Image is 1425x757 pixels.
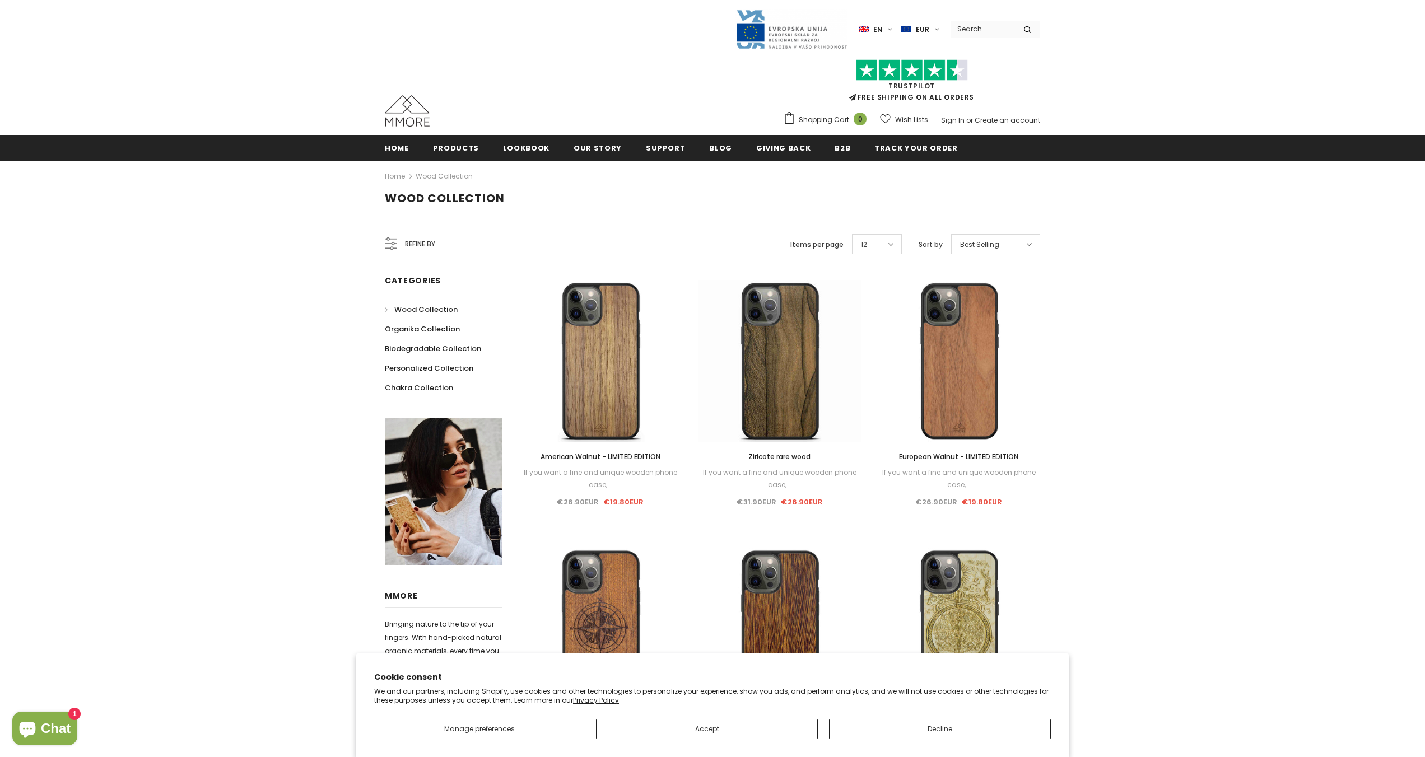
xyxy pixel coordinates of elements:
[960,239,999,250] span: Best Selling
[735,9,847,50] img: Javni Razpis
[895,114,928,125] span: Wish Lists
[781,497,823,507] span: €26.90EUR
[573,695,619,705] a: Privacy Policy
[385,339,481,358] a: Biodegradable Collection
[859,25,869,34] img: i-lang-1.png
[603,497,644,507] span: €19.80EUR
[799,114,849,125] span: Shopping Cart
[385,343,481,354] span: Biodegradable Collection
[385,95,430,127] img: MMORE Cases
[385,618,502,712] p: Bringing nature to the tip of your fingers. With hand-picked natural organic materials, every tim...
[790,239,844,250] label: Items per page
[854,113,867,125] span: 0
[951,21,1015,37] input: Search Site
[385,135,409,160] a: Home
[888,81,935,91] a: Trustpilot
[646,135,686,160] a: support
[574,143,622,153] span: Our Story
[756,143,811,153] span: Giving back
[385,190,505,206] span: Wood Collection
[856,59,968,81] img: Trust Pilot Stars
[385,378,453,398] a: Chakra Collection
[385,319,460,339] a: Organika Collection
[405,238,435,250] span: Refine by
[874,135,957,160] a: Track your order
[783,111,872,128] a: Shopping Cart 0
[966,115,973,125] span: or
[519,451,682,463] a: American Walnut - LIMITED EDITION
[878,451,1040,463] a: European Walnut - LIMITED EDITION
[519,466,682,491] div: If you want a fine and unique wooden phone case,...
[915,497,957,507] span: €26.90EUR
[735,24,847,34] a: Javni Razpis
[835,143,850,153] span: B2B
[962,497,1002,507] span: €19.80EUR
[385,170,405,183] a: Home
[9,712,81,748] inbox-online-store-chat: Shopify online store chat
[374,671,1051,683] h2: Cookie consent
[748,452,811,461] span: Ziricote rare wood
[698,451,861,463] a: Ziricote rare wood
[873,24,882,35] span: en
[385,300,458,319] a: Wood Collection
[829,719,1051,739] button: Decline
[709,135,732,160] a: Blog
[444,724,515,733] span: Manage preferences
[385,358,473,378] a: Personalized Collection
[394,304,458,315] span: Wood Collection
[835,135,850,160] a: B2B
[385,324,460,334] span: Organika Collection
[503,143,549,153] span: Lookbook
[385,382,453,393] span: Chakra Collection
[503,135,549,160] a: Lookbook
[433,143,479,153] span: Products
[861,239,867,250] span: 12
[698,466,861,491] div: If you want a fine and unique wooden phone case,...
[737,497,776,507] span: €31.90EUR
[541,452,660,461] span: American Walnut - LIMITED EDITION
[574,135,622,160] a: Our Story
[916,24,929,35] span: EUR
[878,466,1040,491] div: If you want a fine and unique wooden phone case,...
[374,719,585,739] button: Manage preferences
[899,452,1018,461] span: European Walnut - LIMITED EDITION
[756,135,811,160] a: Giving back
[874,143,957,153] span: Track your order
[646,143,686,153] span: support
[385,143,409,153] span: Home
[880,110,928,129] a: Wish Lists
[385,363,473,373] span: Personalized Collection
[385,275,441,286] span: Categories
[975,115,1040,125] a: Create an account
[596,719,818,739] button: Accept
[416,171,473,181] a: Wood Collection
[433,135,479,160] a: Products
[709,143,732,153] span: Blog
[557,497,599,507] span: €26.90EUR
[783,64,1040,102] span: FREE SHIPPING ON ALL ORDERS
[941,115,965,125] a: Sign In
[385,590,418,601] span: MMORE
[374,687,1051,704] p: We and our partners, including Shopify, use cookies and other technologies to personalize your ex...
[919,239,943,250] label: Sort by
